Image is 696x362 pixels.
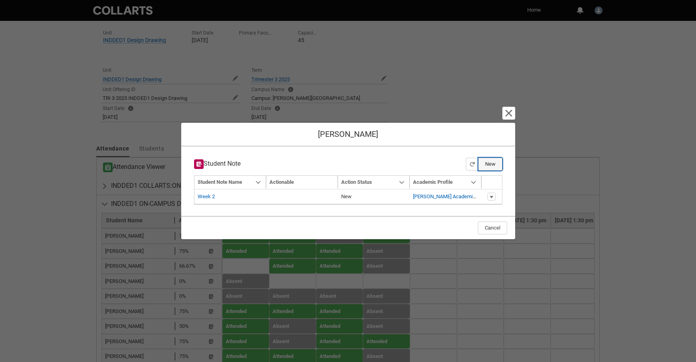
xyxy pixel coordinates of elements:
button: Cancel [478,222,507,234]
lightning-base-formatted-text: New [341,193,352,199]
a: Week 2 [198,193,215,199]
a: [PERSON_NAME] Academic Profile [413,193,491,199]
button: Cancel and close [504,108,514,118]
h1: [PERSON_NAME] [188,129,509,139]
button: Refresh [466,158,479,171]
button: New [478,158,502,171]
h3: Student Note [194,159,241,169]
